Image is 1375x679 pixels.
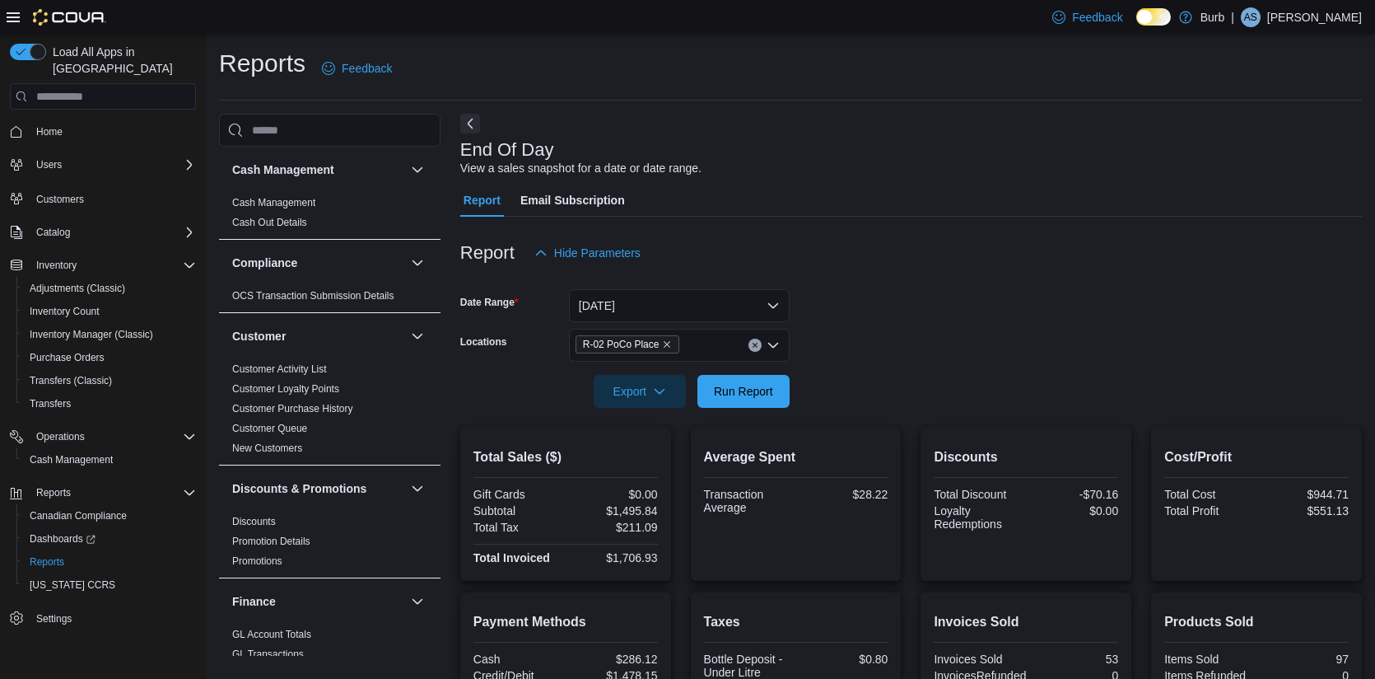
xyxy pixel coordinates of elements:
[36,430,85,443] span: Operations
[23,450,196,470] span: Cash Management
[576,335,680,354] span: R-02 PoCo Place
[23,506,196,526] span: Canadian Compliance
[934,504,1023,531] div: Loyalty Redemptions
[473,551,550,564] strong: Total Invoiced
[232,197,315,208] a: Cash Management
[232,515,276,528] span: Discounts
[16,300,203,323] button: Inventory Count
[30,188,196,208] span: Customers
[583,336,660,353] span: R-02 PoCo Place
[554,245,641,261] span: Hide Parameters
[30,305,100,318] span: Inventory Count
[30,532,96,546] span: Dashboards
[16,550,203,574] button: Reports
[569,488,658,501] div: $0.00
[934,612,1118,632] h2: Invoices Sold
[16,369,203,392] button: Transfers (Classic)
[232,403,353,414] a: Customer Purchase History
[232,480,404,497] button: Discounts & Promotions
[799,488,888,501] div: $28.22
[16,277,203,300] button: Adjustments (Classic)
[1244,7,1257,27] span: AS
[3,254,203,277] button: Inventory
[934,488,1023,501] div: Total Discount
[232,382,339,396] span: Customer Loyalty Points
[30,483,196,503] span: Reports
[934,447,1118,467] h2: Discounts
[16,527,203,550] a: Dashboards
[232,480,366,497] h3: Discounts & Promotions
[232,555,282,568] span: Promotions
[36,226,70,239] span: Catalog
[3,119,203,143] button: Home
[408,592,427,611] button: Finance
[23,575,122,595] a: [US_STATE] CCRS
[569,551,658,564] div: $1,706.93
[662,339,672,349] button: Remove R-02 PoCo Place from selection in this group
[704,653,793,679] div: Bottle Deposit - Under Litre
[30,555,64,569] span: Reports
[528,236,647,269] button: Hide Parameters
[232,535,310,548] span: Promotion Details
[1260,653,1349,666] div: 97
[30,255,83,275] button: Inventory
[30,255,196,275] span: Inventory
[23,325,196,344] span: Inventory Manager (Classic)
[1200,7,1225,27] p: Burb
[1164,488,1253,501] div: Total Cost
[23,529,102,549] a: Dashboards
[23,348,196,368] span: Purchase Orders
[473,447,658,467] h2: Total Sales ($)
[704,612,888,632] h2: Taxes
[232,555,282,567] a: Promotions
[30,222,77,242] button: Catalog
[1164,653,1253,666] div: Items Sold
[16,574,203,597] button: [US_STATE] CCRS
[1164,504,1253,517] div: Total Profit
[30,609,78,629] a: Settings
[46,44,196,77] span: Load All Apps in [GEOGRAPHIC_DATA]
[30,328,153,341] span: Inventory Manager (Classic)
[767,339,780,352] button: Open list of options
[33,9,106,26] img: Cova
[219,625,440,671] div: Finance
[3,481,203,504] button: Reports
[460,335,507,349] label: Locations
[232,216,307,229] span: Cash Out Details
[408,326,427,346] button: Customer
[569,521,658,534] div: $211.09
[232,328,404,344] button: Customer
[1029,653,1118,666] div: 53
[36,259,77,272] span: Inventory
[232,593,276,610] h3: Finance
[3,186,203,210] button: Customers
[1231,7,1234,27] p: |
[473,504,562,517] div: Subtotal
[3,153,203,176] button: Users
[315,52,399,85] a: Feedback
[23,394,77,414] a: Transfers
[23,394,196,414] span: Transfers
[30,351,105,364] span: Purchase Orders
[232,442,302,455] span: New Customers
[1260,504,1349,517] div: $551.13
[30,397,71,410] span: Transfers
[232,162,334,178] h3: Cash Management
[460,140,554,160] h3: End Of Day
[16,346,203,369] button: Purchase Orders
[16,504,203,527] button: Canadian Compliance
[1072,9,1122,26] span: Feedback
[36,486,71,499] span: Reports
[30,453,113,466] span: Cash Management
[232,363,327,375] a: Customer Activity List
[460,296,519,309] label: Date Range
[342,60,392,77] span: Feedback
[3,606,203,630] button: Settings
[1164,447,1349,467] h2: Cost/Profit
[23,302,106,321] a: Inventory Count
[408,479,427,499] button: Discounts & Promotions
[30,155,68,175] button: Users
[36,125,63,138] span: Home
[704,447,888,467] h2: Average Spent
